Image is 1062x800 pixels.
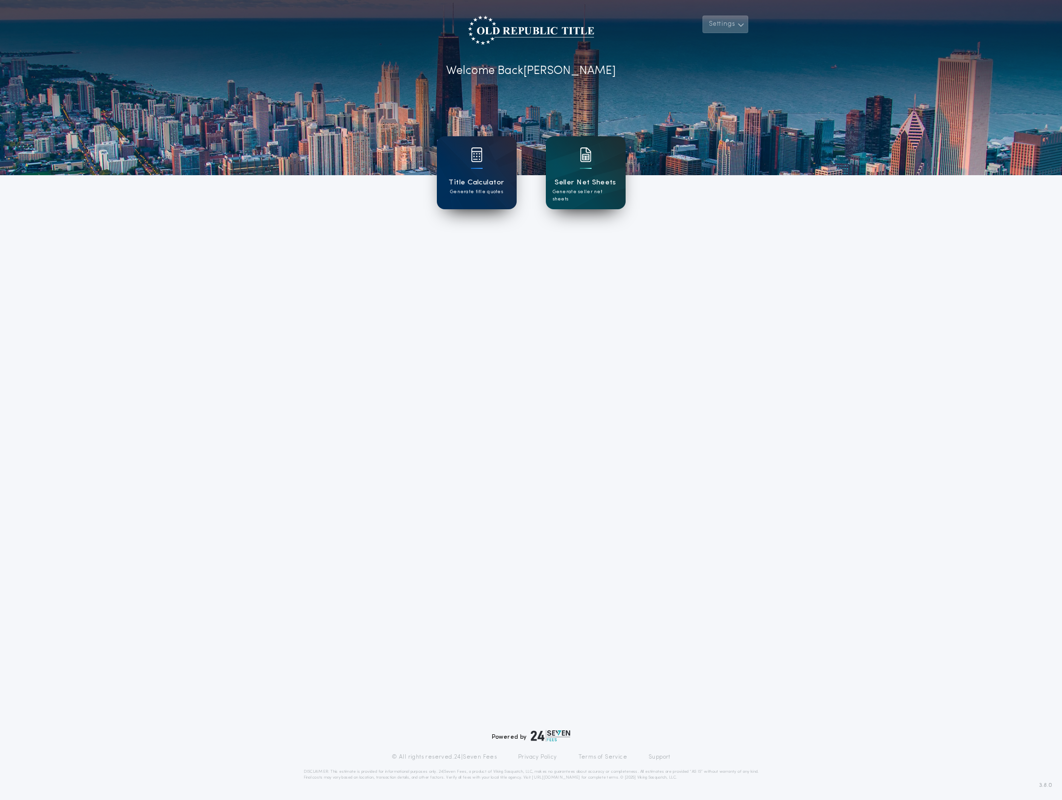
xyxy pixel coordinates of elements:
[531,730,571,742] img: logo
[532,776,580,780] a: [URL][DOMAIN_NAME]
[392,753,497,761] p: © All rights reserved. 24|Seven Fees
[648,753,670,761] a: Support
[471,147,483,162] img: card icon
[702,16,748,33] button: Settings
[578,753,627,761] a: Terms of Service
[546,136,626,209] a: card iconSeller Net SheetsGenerate seller net sheets
[437,136,517,209] a: card iconTitle CalculatorGenerate title quotes
[468,16,594,45] img: account-logo
[553,188,619,203] p: Generate seller net sheets
[446,62,616,80] p: Welcome Back [PERSON_NAME]
[580,147,592,162] img: card icon
[555,177,616,188] h1: Seller Net Sheets
[304,769,759,781] p: DISCLAIMER: This estimate is provided for informational purposes only. 24|Seven Fees, a product o...
[518,753,557,761] a: Privacy Policy
[449,177,504,188] h1: Title Calculator
[1039,781,1052,790] span: 3.8.0
[450,188,503,196] p: Generate title quotes
[492,730,571,742] div: Powered by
